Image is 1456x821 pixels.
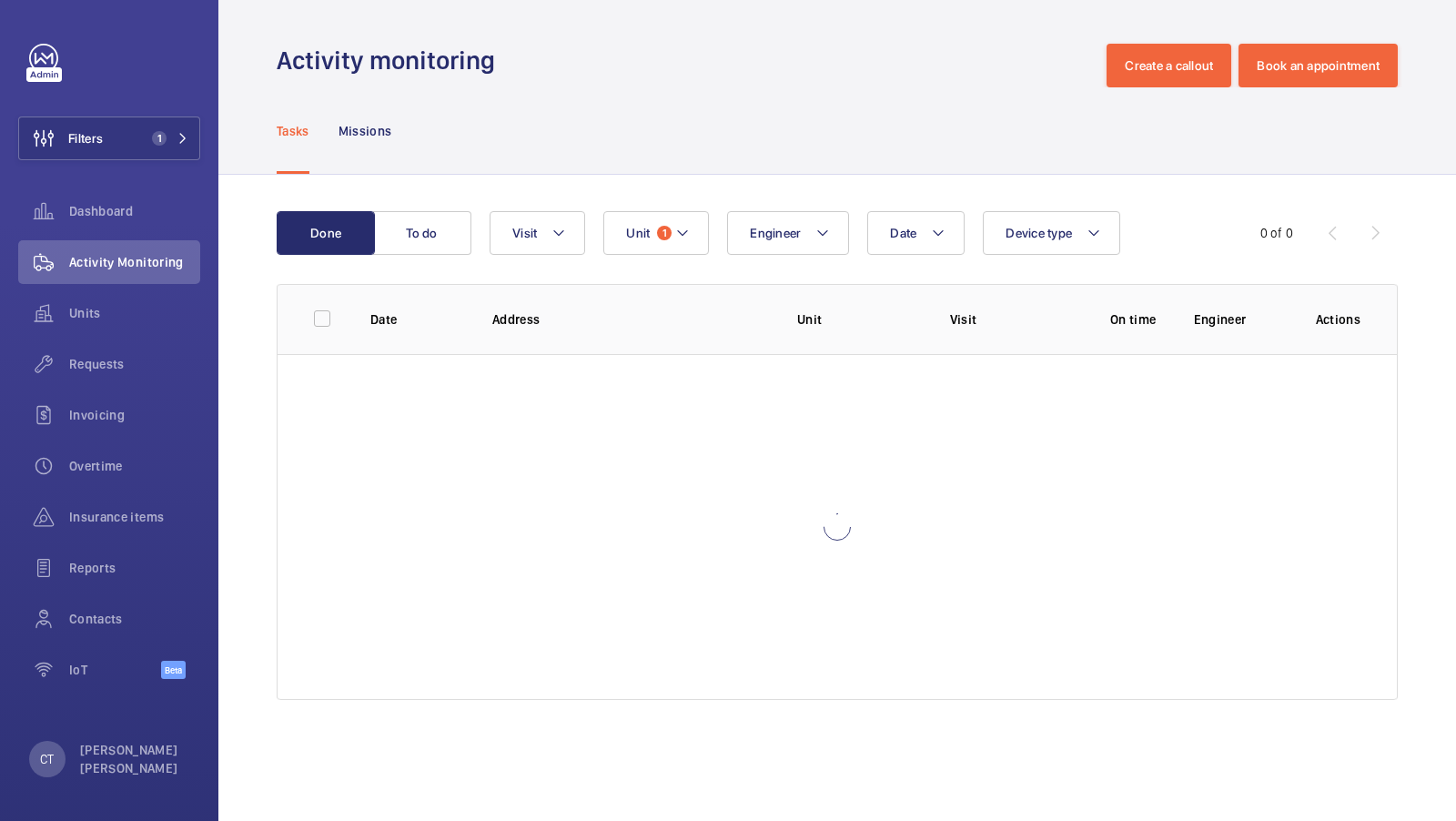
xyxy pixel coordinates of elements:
[1316,310,1360,329] p: Actions
[69,202,200,220] span: Dashboard
[152,131,167,146] span: 1
[69,661,161,679] span: IoT
[797,310,921,329] p: Unit
[69,253,200,271] span: Activity Monitoring
[373,211,471,255] button: To do
[370,310,463,329] p: Date
[40,750,54,768] p: CT
[69,610,200,628] span: Contacts
[492,310,768,329] p: Address
[277,122,309,140] p: Tasks
[69,406,200,424] span: Invoicing
[603,211,709,255] button: Unit1
[339,122,392,140] p: Missions
[983,211,1120,255] button: Device type
[69,304,200,322] span: Units
[68,129,103,147] span: Filters
[490,211,585,255] button: Visit
[727,211,849,255] button: Engineer
[1239,44,1398,87] button: Book an appointment
[867,211,965,255] button: Date
[950,310,1074,329] p: Visit
[277,44,506,77] h1: Activity monitoring
[277,211,375,255] button: Done
[1260,224,1293,242] div: 0 of 0
[69,355,200,373] span: Requests
[890,226,916,240] span: Date
[750,226,801,240] span: Engineer
[69,559,200,577] span: Reports
[80,741,189,777] p: [PERSON_NAME] [PERSON_NAME]
[1006,226,1072,240] span: Device type
[161,661,186,679] span: Beta
[69,457,200,475] span: Overtime
[512,226,537,240] span: Visit
[1194,310,1287,329] p: Engineer
[69,508,200,526] span: Insurance items
[1107,44,1231,87] button: Create a callout
[657,226,672,240] span: 1
[626,226,650,240] span: Unit
[1102,310,1165,329] p: On time
[18,117,200,160] button: Filters1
